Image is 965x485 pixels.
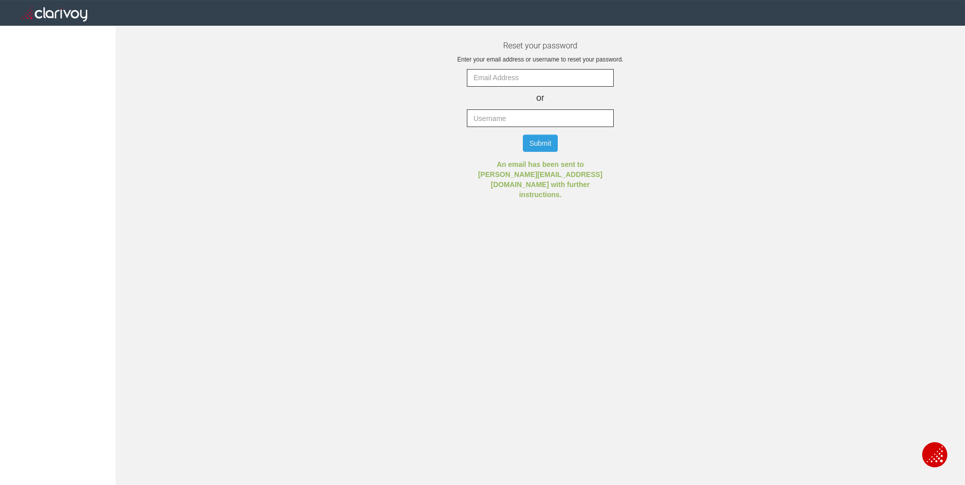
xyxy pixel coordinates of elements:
[478,160,603,199] strong: An email has been sent to [PERSON_NAME][EMAIL_ADDRESS][DOMAIN_NAME] with further instructions.
[467,109,613,127] input: Username
[474,92,606,110] div: or
[467,69,613,87] input: Email Address
[116,46,965,64] p: Enter your email address or username to reset your password.
[116,41,965,50] h3: Reset your password
[523,135,558,152] button: Submit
